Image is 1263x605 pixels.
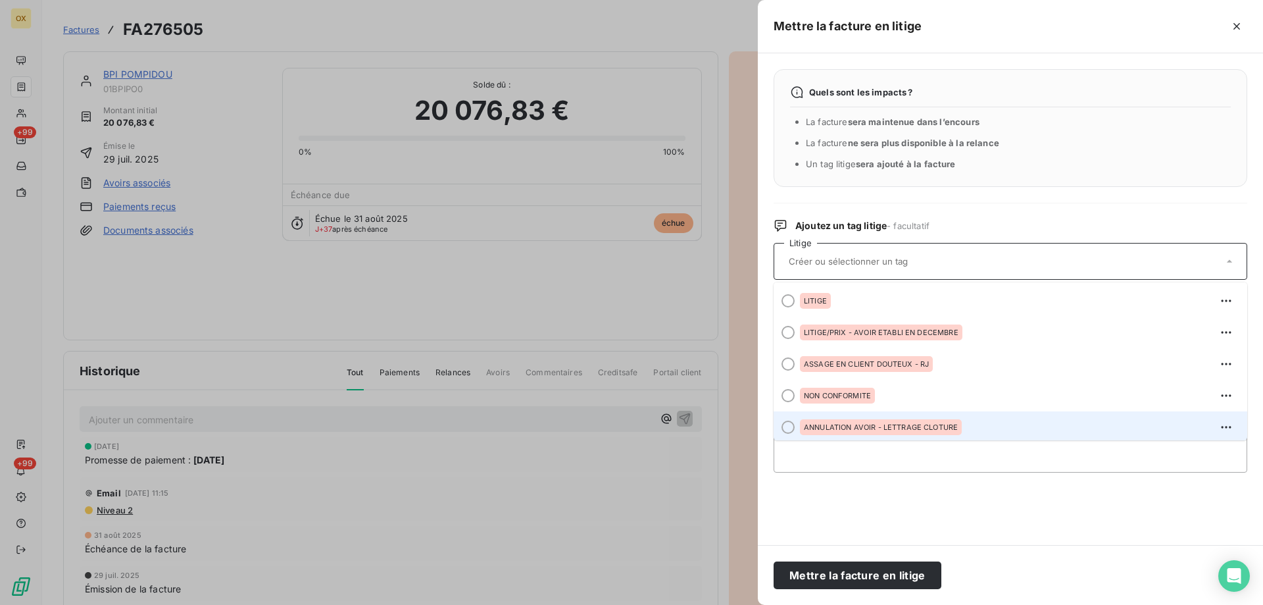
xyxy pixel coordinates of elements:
[809,87,913,97] span: Quels sont les impacts ?
[804,423,958,431] span: ANNULATION AVOIR - LETTRAGE CLOTURE
[804,329,958,336] span: LITIGE/PRIX - AVOIR ETABLI EN DECEMBRE
[856,159,956,169] span: sera ajouté à la facture
[795,219,929,232] span: Ajoutez un tag litige
[804,392,871,400] span: NON CONFORMITE
[848,138,999,148] span: ne sera plus disponible à la relance
[774,562,941,589] button: Mettre la facture en litige
[806,138,999,148] span: La facture
[787,255,979,267] input: Créer ou sélectionner un tag
[804,360,929,368] span: ASSAGE EN CLIENT DOUTEUX - RJ
[1218,560,1250,592] div: Open Intercom Messenger
[806,117,979,127] span: La facture
[804,297,827,305] span: LITIGE
[887,221,929,231] span: - facultatif
[774,17,922,36] h5: Mettre la facture en litige
[806,159,956,169] span: Un tag litige
[848,117,979,127] span: sera maintenue dans l’encours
